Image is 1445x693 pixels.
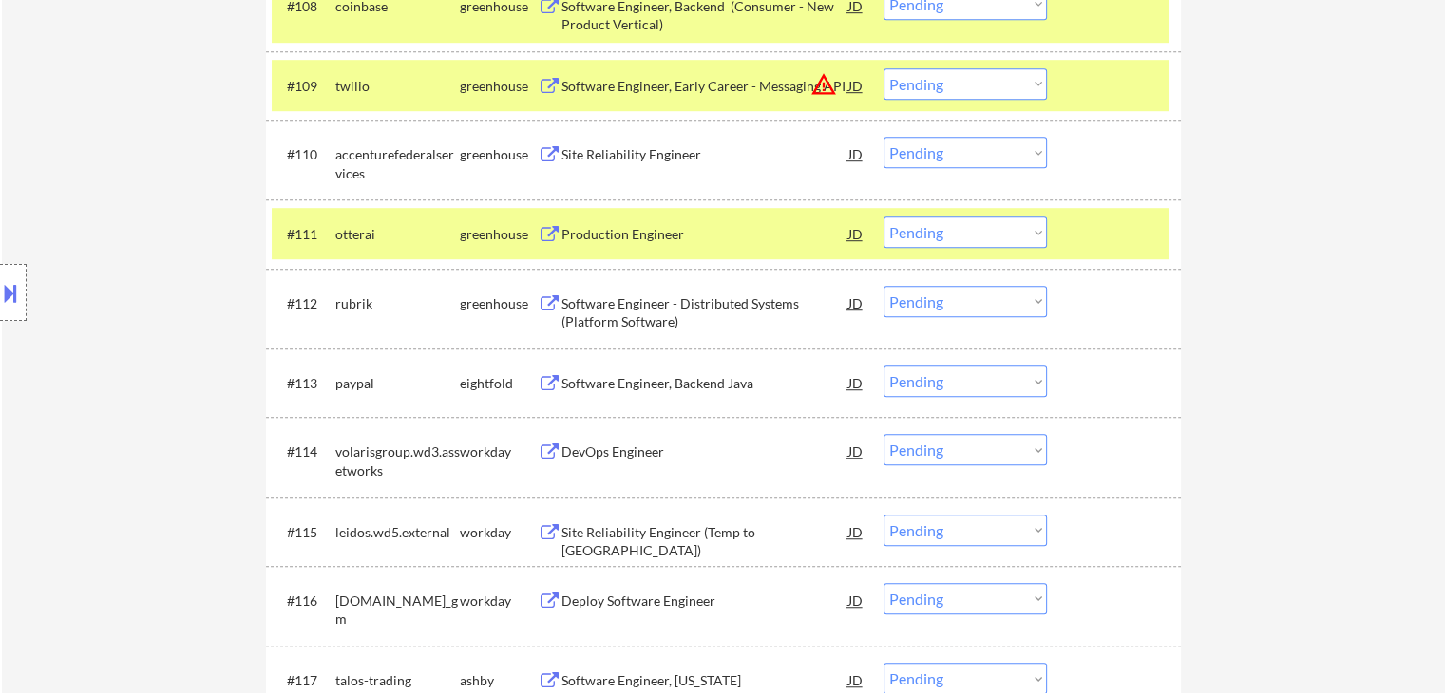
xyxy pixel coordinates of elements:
[287,523,320,542] div: #115
[846,583,865,617] div: JD
[335,671,460,690] div: talos-trading
[335,591,460,628] div: [DOMAIN_NAME]_gm
[287,591,320,610] div: #116
[460,145,538,164] div: greenhouse
[561,77,848,96] div: Software Engineer, Early Career - Messaging API
[460,442,538,461] div: workday
[460,374,538,393] div: eightfold
[287,77,320,96] div: #109
[561,591,848,610] div: Deploy Software Engineer
[846,68,865,103] div: JD
[460,77,538,96] div: greenhouse
[460,523,538,542] div: workday
[460,225,538,244] div: greenhouse
[846,515,865,549] div: JD
[846,137,865,171] div: JD
[335,145,460,182] div: accenturefederalservices
[287,671,320,690] div: #117
[846,434,865,468] div: JD
[846,365,865,400] div: JD
[460,294,538,313] div: greenhouse
[561,442,848,461] div: DevOps Engineer
[335,225,460,244] div: otterai
[335,442,460,479] div: volarisgroup.wd3.assetworks
[335,294,460,313] div: rubrik
[561,671,848,690] div: Software Engineer, [US_STATE]
[561,523,848,560] div: Site Reliability Engineer (Temp to [GEOGRAPHIC_DATA])
[335,374,460,393] div: paypal
[335,523,460,542] div: leidos.wd5.external
[846,216,865,251] div: JD
[561,294,848,331] div: Software Engineer - Distributed Systems (Platform Software)
[810,71,837,98] button: warning_amber
[561,374,848,393] div: Software Engineer, Backend Java
[335,77,460,96] div: twilio
[846,286,865,320] div: JD
[460,591,538,610] div: workday
[561,145,848,164] div: Site Reliability Engineer
[561,225,848,244] div: Production Engineer
[460,671,538,690] div: ashby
